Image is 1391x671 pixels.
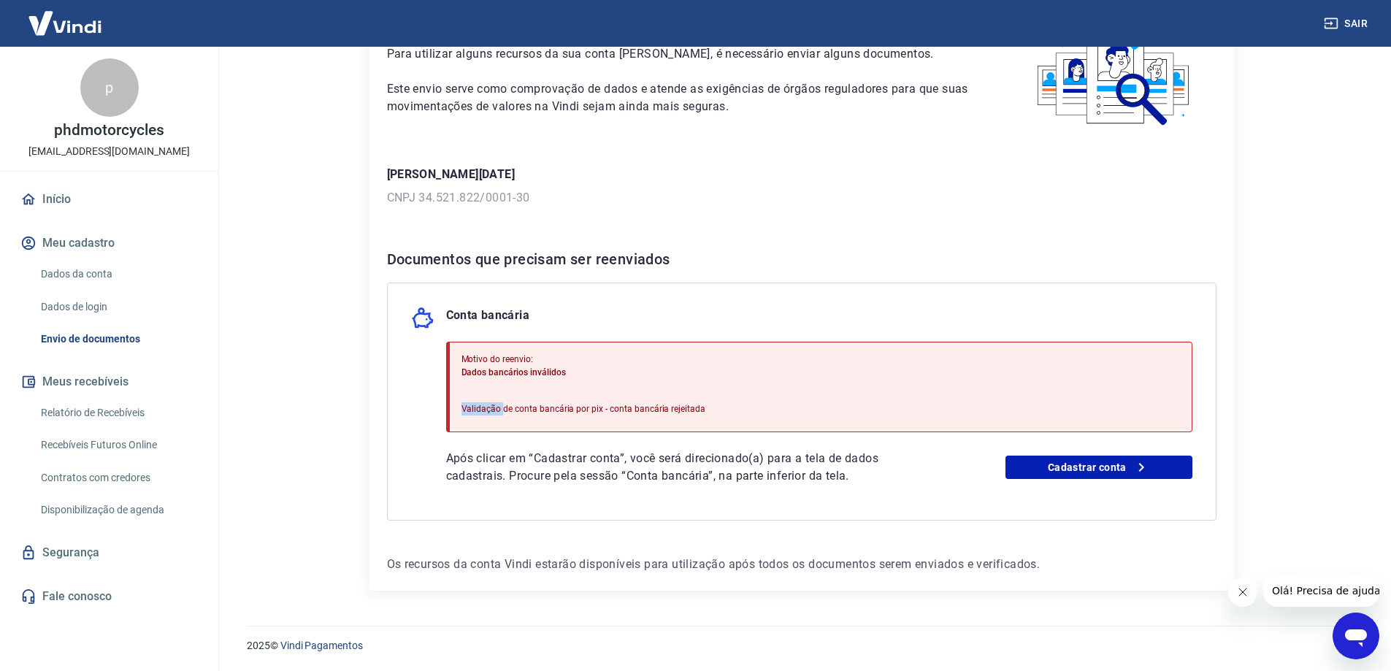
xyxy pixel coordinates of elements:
[1005,456,1192,479] a: Cadastrar conta
[35,398,201,428] a: Relatório de Recebíveis
[35,495,201,525] a: Disponibilização de agenda
[387,45,978,63] p: Para utilizar alguns recursos da sua conta [PERSON_NAME], é necessário enviar alguns documentos.
[1333,613,1379,659] iframe: Botão para abrir a janela de mensagens
[1228,578,1257,607] iframe: Fechar mensagem
[1263,575,1379,607] iframe: Mensagem da empresa
[35,430,201,460] a: Recebíveis Futuros Online
[387,80,978,115] p: Este envio serve como comprovação de dados e atende as exigências de órgãos reguladores para que ...
[18,183,201,215] a: Início
[18,1,112,45] img: Vindi
[461,367,566,377] span: Dados bancários inválidos
[35,324,201,354] a: Envio de documentos
[18,227,201,259] button: Meu cadastro
[387,556,1216,573] p: Os recursos da conta Vindi estarão disponíveis para utilização após todos os documentos serem env...
[446,450,931,485] p: Após clicar em “Cadastrar conta”, você será direcionado(a) para a tela de dados cadastrais. Procu...
[80,58,139,117] div: p
[387,166,1216,183] p: [PERSON_NAME][DATE]
[461,402,706,415] p: Validação de conta bancária por pix - conta bancária rejeitada
[247,638,1356,653] p: 2025 ©
[387,189,1216,207] p: CNPJ 34.521.822/0001-30
[54,123,164,138] p: phdmotorcycles
[18,580,201,613] a: Fale conosco
[461,353,706,366] p: Motivo do reenvio:
[28,144,190,159] p: [EMAIL_ADDRESS][DOMAIN_NAME]
[446,307,530,330] p: Conta bancária
[9,10,123,22] span: Olá! Precisa de ajuda?
[1013,16,1216,131] img: waiting_documents.41d9841a9773e5fdf392cede4d13b617.svg
[18,537,201,569] a: Segurança
[1321,10,1373,37] button: Sair
[280,640,363,651] a: Vindi Pagamentos
[18,366,201,398] button: Meus recebíveis
[387,248,1216,271] h6: Documentos que precisam ser reenviados
[411,307,434,330] img: money_pork.0c50a358b6dafb15dddc3eea48f23780.svg
[35,463,201,493] a: Contratos com credores
[35,292,201,322] a: Dados de login
[35,259,201,289] a: Dados da conta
